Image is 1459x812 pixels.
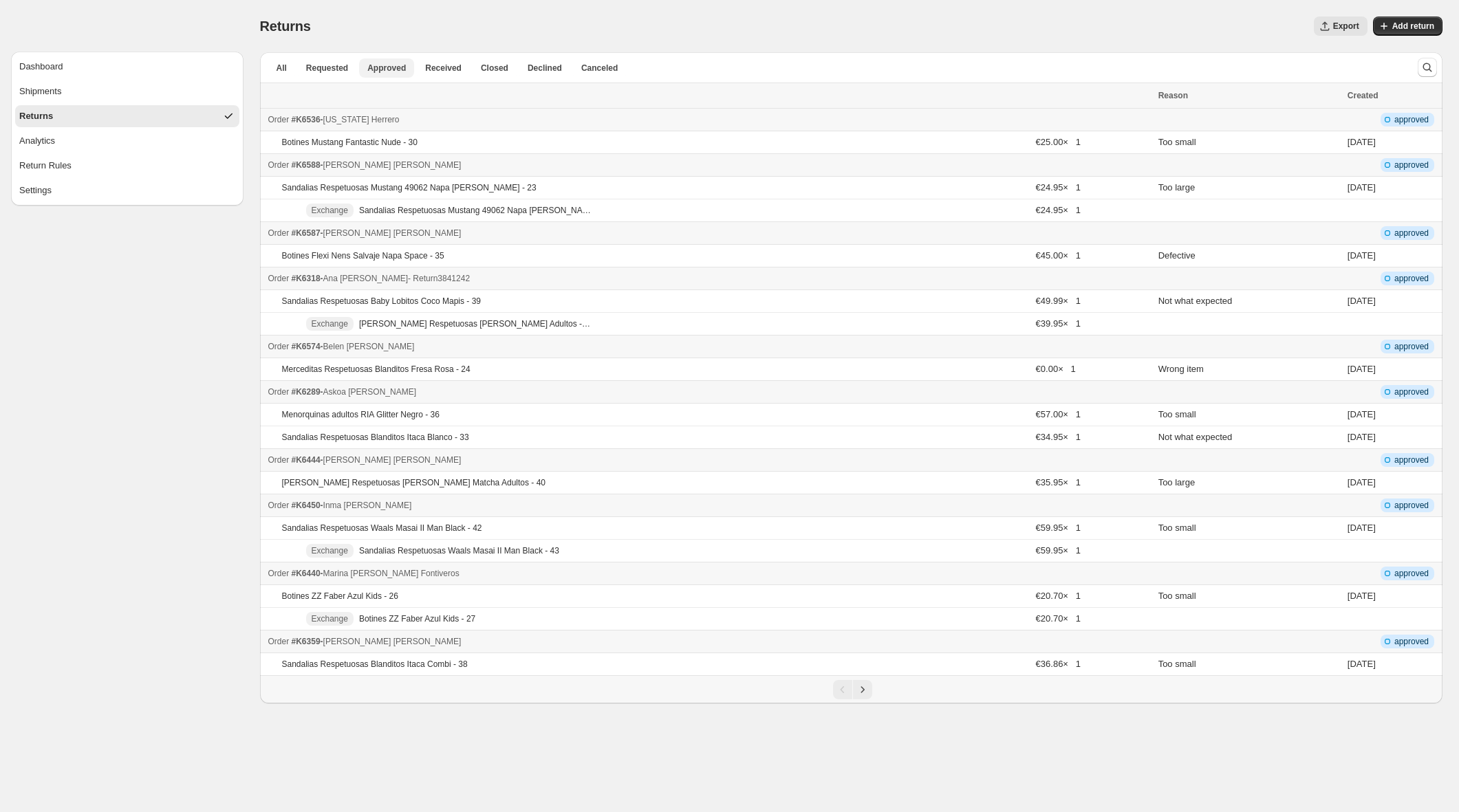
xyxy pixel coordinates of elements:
[1348,659,1376,669] time: Sunday, August 10, 2025 at 3:36:09 PM
[1348,523,1376,533] time: Sunday, August 10, 2025 at 4:31:31 PM
[312,318,348,329] span: Exchange
[1036,545,1081,556] span: €59.95 × 1
[1154,404,1343,426] td: Too small
[268,637,290,646] span: Order
[282,182,537,193] p: Sandalias Respetuosas Mustang 49062 Napa [PERSON_NAME] - 23
[1394,160,1429,171] span: approved
[292,342,321,351] span: #K6574
[481,63,508,74] span: Closed
[268,113,1150,127] div: -
[282,364,471,375] p: Merceditas Respetuosas Blanditos Fresa Rosa - 24
[292,501,321,510] span: #K6450
[19,134,55,148] div: Analytics
[1036,409,1081,419] span: €57.00 × 1
[306,63,348,74] span: Requested
[260,675,1443,703] nav: Pagination
[19,109,53,123] div: Returns
[19,85,61,98] div: Shipments
[323,387,416,397] span: Askoa [PERSON_NAME]
[1154,585,1343,608] td: Too small
[292,387,321,397] span: #K6289
[1314,17,1368,36] button: Export
[15,130,239,152] button: Analytics
[292,637,321,646] span: #K6359
[1333,21,1359,32] span: Export
[359,318,592,329] p: [PERSON_NAME] Respetuosas [PERSON_NAME] Adultos - 40
[268,340,1150,353] div: -
[323,228,462,238] span: [PERSON_NAME] [PERSON_NAME]
[1418,58,1437,77] button: Search and filter results
[277,63,287,74] span: All
[282,523,482,534] p: Sandalias Respetuosas Waals Masai II Man Black - 42
[15,80,239,102] button: Shipments
[1154,358,1343,381] td: Wrong item
[1394,636,1429,647] span: approved
[292,228,321,238] span: #K6587
[268,567,1150,580] div: -
[268,385,1150,399] div: -
[1394,114,1429,125] span: approved
[1036,137,1081,147] span: €25.00 × 1
[1394,500,1429,511] span: approved
[323,455,462,465] span: [PERSON_NAME] [PERSON_NAME]
[408,274,470,283] span: - Return 3841242
[268,272,1150,285] div: -
[1348,91,1379,100] span: Created
[1154,131,1343,154] td: Too small
[1348,137,1376,147] time: Friday, August 15, 2025 at 2:34:21 PM
[282,296,482,307] p: Sandalias Respetuosas Baby Lobitos Coco Mapis - 39
[323,637,462,646] span: [PERSON_NAME] [PERSON_NAME]
[282,137,418,148] p: Botines Mustang Fantastic Nude - 30
[1348,364,1376,374] time: Wednesday, August 13, 2025 at 10:55:58 AM
[260,19,311,34] span: Returns
[853,680,872,699] button: Next
[268,160,290,170] span: Order
[1348,296,1376,306] time: Wednesday, August 13, 2025 at 7:18:48 PM
[359,545,559,556] p: Sandalias Respetuosas Waals Masai II Man Black - 43
[1348,432,1376,442] time: Tuesday, August 12, 2025 at 2:15:19 PM
[1394,454,1429,465] span: approved
[367,63,406,74] span: Approved
[1036,318,1081,329] span: €39.95 × 1
[1154,426,1343,449] td: Not what expected
[1394,386,1429,397] span: approved
[1036,659,1081,669] span: €36.86 × 1
[359,613,475,624] p: Botines ZZ Faber Azul Kids - 27
[268,569,290,578] span: Order
[292,115,321,124] span: #K6536
[19,184,52,197] div: Settings
[19,60,63,74] div: Dashboard
[1036,364,1076,374] span: €0.00 × 1
[312,545,348,556] span: Exchange
[282,409,440,420] p: Menorquinas adultos RIA Glitter Negro - 36
[1394,273,1429,284] span: approved
[1394,568,1429,579] span: approved
[268,501,290,510] span: Order
[268,115,290,124] span: Order
[1036,477,1081,487] span: €35.95 × 1
[1373,17,1442,36] button: Add return
[282,250,444,261] p: Botines Flexi Nens Salvaje Napa Space - 35
[268,158,1150,172] div: -
[1154,653,1343,676] td: Too small
[1154,290,1343,313] td: Not what expected
[282,477,545,488] p: [PERSON_NAME] Respetuosas [PERSON_NAME] Matcha Adultos - 40
[268,498,1150,512] div: -
[1392,21,1434,32] span: Add return
[1348,250,1376,261] time: Thursday, August 14, 2025 at 1:10:26 PM
[1348,182,1376,193] time: Thursday, August 14, 2025 at 5:49:52 PM
[1036,591,1081,601] span: €20.70 × 1
[1036,613,1081,624] span: €20.70 × 1
[1036,182,1081,193] span: €24.95 × 1
[312,613,348,624] span: Exchange
[15,155,239,177] button: Return Rules
[1036,523,1081,533] span: €59.95 × 1
[15,56,239,78] button: Dashboard
[425,63,462,74] span: Received
[268,455,290,465] span: Order
[268,228,290,238] span: Order
[292,455,321,465] span: #K6444
[268,342,290,351] span: Order
[1348,409,1376,419] time: Tuesday, August 12, 2025 at 2:15:19 PM
[359,205,592,216] p: Sandalias Respetuosas Mustang 49062 Napa [PERSON_NAME] - 23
